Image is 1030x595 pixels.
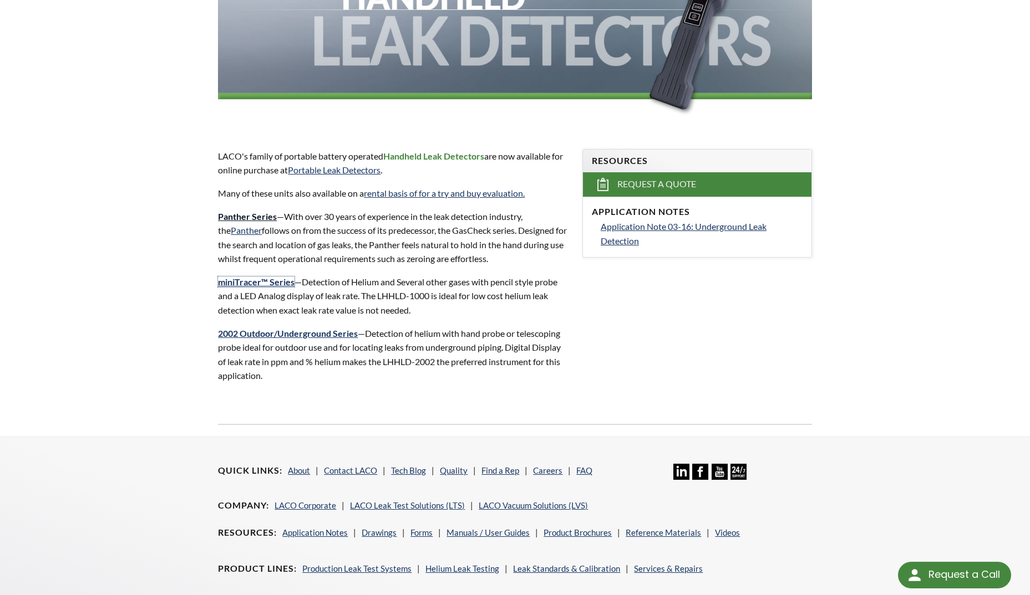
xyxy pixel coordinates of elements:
span: Request a Quote [617,178,696,190]
a: Drawings [362,527,397,537]
a: 24/7 Support [730,471,747,481]
a: Reference Materials [626,527,701,537]
div: Request a Call [928,562,1000,587]
a: Panther Series [218,211,277,222]
h4: Product Lines [218,563,297,575]
p: LACO's family of portable battery operated are now available for online purchase at . [218,149,569,177]
a: Panther [231,225,262,235]
a: About [288,465,310,475]
a: Application Notes [282,527,348,537]
p: —Detection of helium with hand probe or telescoping probe ideal for outdoor use and for locating ... [218,326,569,383]
a: Production Leak Test Systems [302,563,412,573]
p: —Detection of Helium and Several other gases with pencil style probe and a LED Analog display of ... [218,275,569,317]
a: Services & Repairs [634,563,703,573]
img: round button [906,566,924,584]
a: rental basis of for a try and buy evaluation. [364,188,525,198]
strong: Handheld Leak Detectors [383,151,484,161]
h4: Application Notes [592,206,803,218]
p: —With over 30 years of experience in the leak detection industry, the follows on from the success... [218,209,569,266]
a: LACO Leak Test Solutions (LTS) [350,500,465,510]
a: Portable Leak Detectors [288,165,380,175]
a: Manuals / User Guides [446,527,530,537]
a: Leak Standards & Calibration [513,563,620,573]
a: Tech Blog [391,465,426,475]
a: Forms [410,527,433,537]
h4: Company [218,500,269,511]
a: Find a Rep [481,465,519,475]
a: LACO Corporate [275,500,336,510]
img: 24/7 Support Icon [730,464,747,480]
h4: Resources [218,527,277,538]
a: LACO Vacuum Solutions (LVS) [479,500,588,510]
a: Application Note 03-16: Underground Leak Detection [601,219,803,248]
a: Quality [440,465,468,475]
span: Application Note 03-16: Underground Leak Detection [601,221,767,246]
a: miniTracer™ Series [218,276,295,287]
div: Request a Call [898,562,1011,588]
a: Helium Leak Testing [425,563,499,573]
h4: Resources [592,155,803,167]
a: 2002 Outdoor/Underground Series [218,328,358,338]
a: Request a Quote [583,172,811,197]
a: Careers [533,465,562,475]
h4: Quick Links [218,465,282,476]
a: Product Brochures [544,527,612,537]
p: Many of these units also available on a [218,186,569,201]
a: FAQ [576,465,592,475]
a: Contact LACO [324,465,377,475]
a: Videos [715,527,740,537]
